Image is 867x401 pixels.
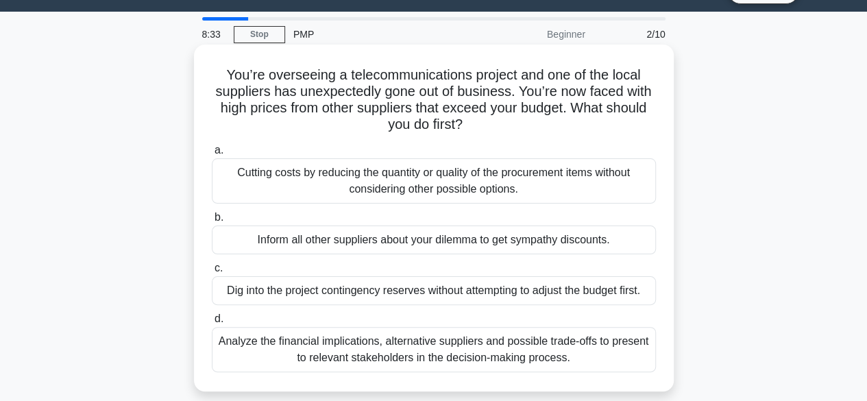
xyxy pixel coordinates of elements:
[212,327,656,372] div: Analyze the financial implications, alternative suppliers and possible trade-offs to present to r...
[234,26,285,43] a: Stop
[194,21,234,48] div: 8:33
[210,66,657,134] h5: You’re overseeing a telecommunications project and one of the local suppliers has unexpectedly go...
[215,144,223,156] span: a.
[215,262,223,274] span: c.
[215,313,223,324] span: d.
[212,276,656,305] div: Dig into the project contingency reserves without attempting to adjust the budget first.
[285,21,474,48] div: PMP
[212,226,656,254] div: Inform all other suppliers about your dilemma to get sympathy discounts.
[474,21,594,48] div: Beginner
[212,158,656,204] div: Cutting costs by reducing the quantity or quality of the procurement items without considering ot...
[215,211,223,223] span: b.
[594,21,674,48] div: 2/10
